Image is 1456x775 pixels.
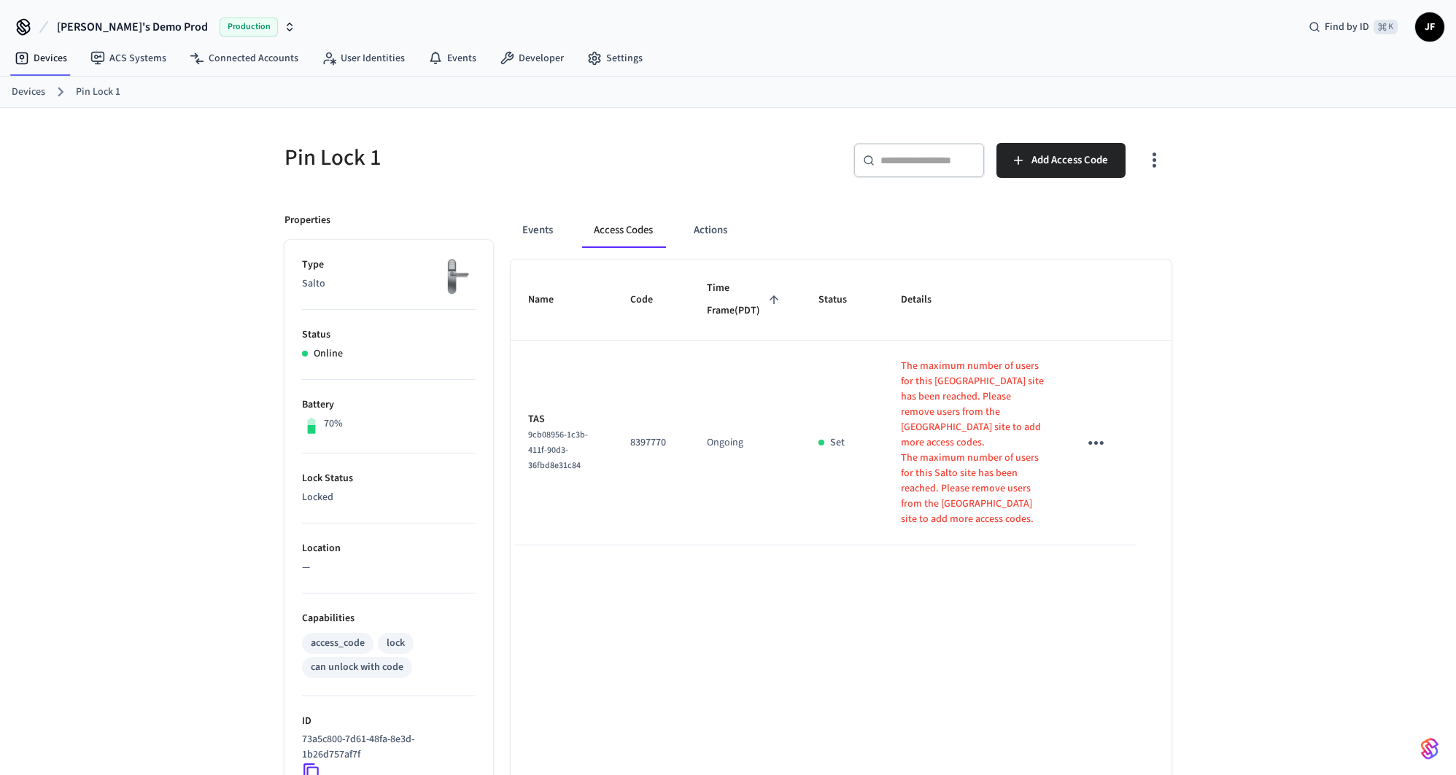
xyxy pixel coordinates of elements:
[387,636,405,651] div: lock
[302,490,476,505] p: Locked
[707,277,783,323] span: Time Frame(PDT)
[311,660,403,675] div: can unlock with code
[302,714,476,729] p: ID
[284,143,719,173] h5: Pin Lock 1
[57,18,208,36] span: [PERSON_NAME]'s Demo Prod
[302,732,470,763] p: 73a5c800-7d61-48fa-8e3d-1b26d757af7f
[220,17,278,36] span: Production
[528,289,573,311] span: Name
[630,435,672,451] p: 8397770
[302,611,476,626] p: Capabilities
[1374,20,1398,34] span: ⌘ K
[302,560,476,575] p: —
[682,213,739,248] button: Actions
[582,213,665,248] button: Access Codes
[528,412,595,427] p: TAS
[178,45,310,71] a: Connected Accounts
[511,260,1172,545] table: sticky table
[1417,14,1443,40] span: JF
[417,45,488,71] a: Events
[1421,737,1438,760] img: SeamLogoGradient.69752ec5.svg
[1297,14,1409,40] div: Find by ID⌘ K
[302,257,476,273] p: Type
[511,213,1172,248] div: ant example
[528,429,588,472] span: 9cb08956-1c3b-411f-90d3-36fbd8e31c84
[302,397,476,413] p: Battery
[901,359,1044,451] p: The maximum number of users for this [GEOGRAPHIC_DATA] site has been reached. Please remove users...
[302,471,476,486] p: Lock Status
[511,213,565,248] button: Events
[12,85,45,100] a: Devices
[324,416,343,432] p: 70%
[314,346,343,362] p: Online
[311,636,365,651] div: access_code
[901,451,1044,527] p: The maximum number of users for this Salto site has been reached. Please remove users from the [G...
[996,143,1126,178] button: Add Access Code
[302,276,476,292] p: Salto
[1415,12,1444,42] button: JF
[1325,20,1369,34] span: Find by ID
[830,435,845,451] p: Set
[488,45,576,71] a: Developer
[284,213,330,228] p: Properties
[439,257,476,296] img: salto_escutcheon_pin
[310,45,417,71] a: User Identities
[689,341,800,545] td: Ongoing
[79,45,178,71] a: ACS Systems
[302,327,476,343] p: Status
[302,541,476,556] p: Location
[630,289,672,311] span: Code
[576,45,654,71] a: Settings
[1031,151,1108,170] span: Add Access Code
[76,85,120,100] a: Pin Lock 1
[818,289,866,311] span: Status
[901,289,950,311] span: Details
[3,45,79,71] a: Devices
